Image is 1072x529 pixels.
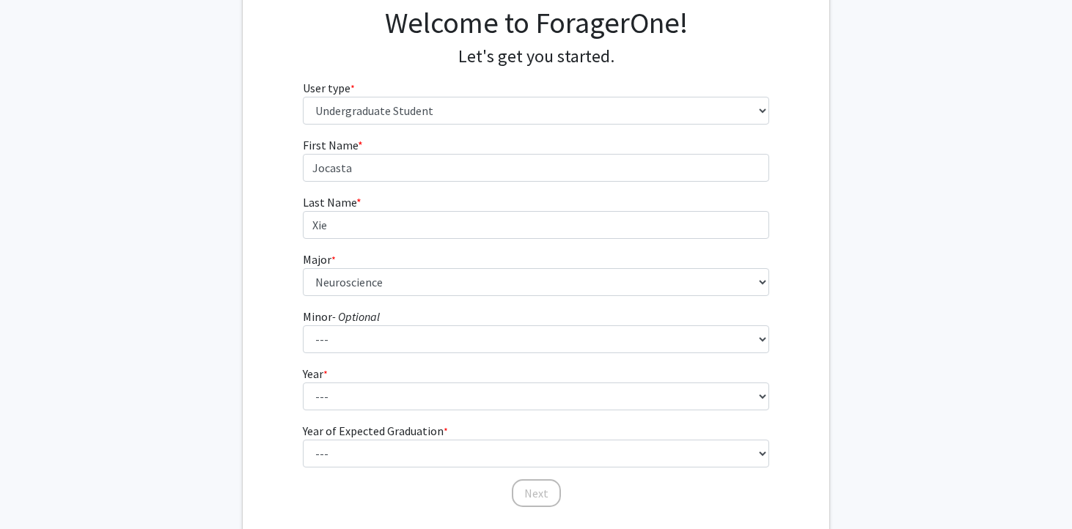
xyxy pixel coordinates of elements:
label: Year [303,365,328,382]
span: First Name [303,138,358,152]
label: Year of Expected Graduation [303,422,448,440]
label: Major [303,251,336,268]
button: Next [512,479,561,507]
iframe: Chat [11,463,62,518]
label: Minor [303,308,380,325]
i: - Optional [332,309,380,324]
h1: Welcome to ForagerOne! [303,5,770,40]
span: Last Name [303,195,356,210]
label: User type [303,79,355,97]
h4: Let's get you started. [303,46,770,67]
